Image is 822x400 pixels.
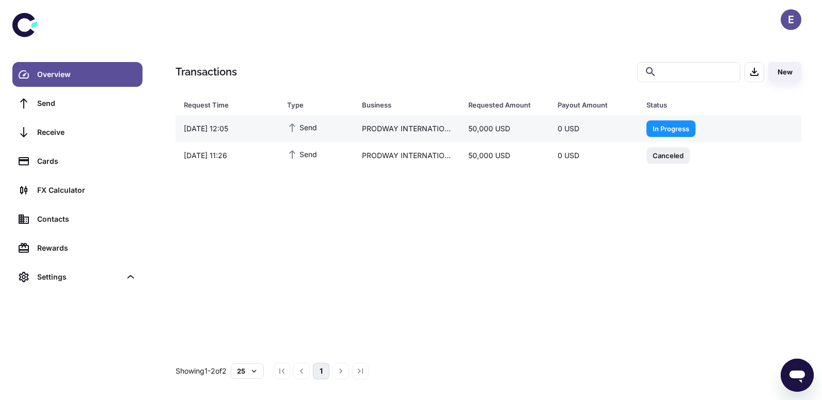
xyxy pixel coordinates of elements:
div: Cards [37,156,136,167]
div: [DATE] 12:05 [176,119,279,139]
div: 0 USD [549,119,638,139]
div: Overview [37,69,136,80]
div: Receive [37,127,136,138]
div: Payout Amount [558,98,621,112]
h1: Transactions [176,64,237,80]
div: PRODWAY INTERNATIONAL [354,119,461,139]
span: Send [287,121,317,133]
div: Contacts [37,213,136,225]
div: 50,000 USD [460,119,549,139]
button: page 1 [313,363,329,379]
div: PRODWAY INTERNATIONAL [354,146,461,165]
div: Requested Amount [468,98,531,112]
span: Canceled [646,150,690,160]
div: [DATE] 11:26 [176,146,279,165]
button: New [768,62,801,82]
span: In Progress [646,123,695,133]
span: Type [287,98,350,112]
a: Receive [12,120,143,145]
button: E [781,9,801,30]
a: Rewards [12,236,143,260]
a: Cards [12,149,143,174]
span: Requested Amount [468,98,545,112]
div: Type [287,98,336,112]
span: Request Time [184,98,275,112]
span: Status [646,98,758,112]
div: 0 USD [549,146,638,165]
nav: pagination navigation [272,363,370,379]
a: Contacts [12,207,143,232]
a: Send [12,91,143,116]
div: Settings [37,271,121,283]
a: Overview [12,62,143,87]
p: Showing 1-2 of 2 [176,365,227,377]
div: FX Calculator [37,184,136,196]
span: Payout Amount [558,98,634,112]
div: Rewards [37,242,136,254]
span: Send [287,148,317,160]
div: Settings [12,265,143,289]
div: Send [37,98,136,109]
div: Status [646,98,745,112]
div: Request Time [184,98,261,112]
iframe: Button to launch messaging window [781,359,814,392]
div: 50,000 USD [460,146,549,165]
button: 25 [231,363,264,379]
a: FX Calculator [12,178,143,203]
